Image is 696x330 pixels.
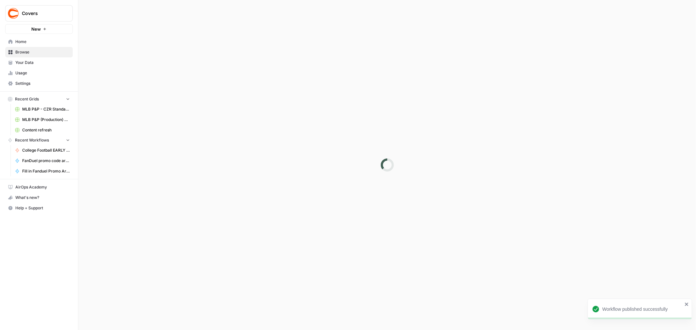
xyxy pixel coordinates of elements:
[22,168,70,174] span: Fill in Fanduel Promo Article
[5,57,73,68] a: Your Data
[5,68,73,78] a: Usage
[12,125,73,135] a: Content refresh
[5,182,73,192] a: AirOps Academy
[31,26,41,32] span: New
[15,39,70,45] span: Home
[5,5,73,22] button: Workspace: Covers
[8,7,19,19] img: Covers Logo
[22,10,61,17] span: Covers
[15,81,70,86] span: Settings
[22,117,70,123] span: MLB P&P (Production) Grid (5)
[15,96,39,102] span: Recent Grids
[22,127,70,133] span: Content refresh
[6,193,72,202] div: What's new?
[12,156,73,166] a: FanDuel promo code articles
[22,158,70,164] span: FanDuel promo code articles
[12,145,73,156] a: College Football EARLY LEANS (Production)
[5,135,73,145] button: Recent Workflows
[15,137,49,143] span: Recent Workflows
[5,203,73,213] button: Help + Support
[5,78,73,89] a: Settings
[12,166,73,176] a: Fill in Fanduel Promo Article
[22,147,70,153] span: College Football EARLY LEANS (Production)
[15,70,70,76] span: Usage
[602,306,683,312] div: Workflow published successfully
[12,114,73,125] a: MLB P&P (Production) Grid (5)
[15,49,70,55] span: Browse
[5,37,73,47] a: Home
[15,184,70,190] span: AirOps Academy
[15,60,70,66] span: Your Data
[5,24,73,34] button: New
[685,302,689,307] button: close
[15,205,70,211] span: Help + Support
[5,47,73,57] a: Browse
[12,104,73,114] a: MLB P&P - CZR Standard (Production) Grid (1)
[5,192,73,203] button: What's new?
[5,94,73,104] button: Recent Grids
[22,106,70,112] span: MLB P&P - CZR Standard (Production) Grid (1)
